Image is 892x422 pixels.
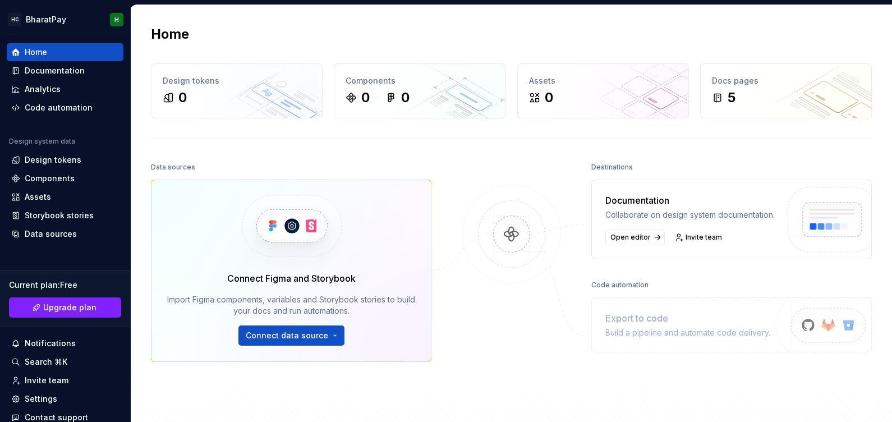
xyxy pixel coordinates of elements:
a: Components [7,169,123,187]
a: Documentation [7,62,123,80]
button: Search ⌘K [7,353,123,371]
h2: Home [151,25,189,43]
div: Assets [529,75,677,86]
a: Assets [7,188,123,206]
span: Open editor [610,233,651,242]
a: Analytics [7,80,123,98]
a: Assets0 [517,63,689,118]
a: Docs pages5 [700,63,872,118]
button: Notifications [7,334,123,352]
a: Design tokens0 [151,63,323,118]
div: Documentation [605,194,775,207]
div: Import Figma components, variables and Storybook stories to build your docs and run automations. [167,294,415,316]
div: Home [25,47,47,58]
div: Assets [25,191,51,203]
span: Upgrade plan [43,302,96,313]
div: Analytics [25,84,61,95]
div: 0 [545,89,553,107]
button: HCBharatPayH [2,7,128,31]
a: Upgrade plan [9,297,121,318]
div: 0 [361,89,370,107]
div: Documentation [25,65,85,76]
a: Open editor [605,230,665,245]
a: Invite team [7,371,123,389]
a: Design tokens [7,151,123,169]
div: Settings [25,393,57,405]
div: Design tokens [163,75,311,86]
div: HC [8,13,21,26]
div: Build a pipeline and automate code delivery. [605,327,770,338]
a: Storybook stories [7,207,123,224]
div: Data sources [25,228,77,240]
div: Code automation [591,277,649,293]
div: Connect Figma and Storybook [227,272,356,285]
div: Collaborate on design system documentation. [605,209,775,221]
div: Design tokens [25,154,81,166]
div: Data sources [151,159,195,175]
div: Destinations [591,159,633,175]
div: Components [346,75,494,86]
button: Connect data source [238,325,344,346]
div: Invite team [25,375,68,386]
a: Invite team [672,230,727,245]
div: 0 [178,89,187,107]
div: BharatPay [26,14,66,25]
a: Components00 [334,63,505,118]
div: Code automation [25,102,93,113]
a: Settings [7,390,123,408]
div: Storybook stories [25,210,94,221]
div: 5 [728,89,735,107]
div: Export to code [605,311,770,325]
a: Data sources [7,225,123,243]
div: Design system data [9,137,75,146]
div: 0 [401,89,410,107]
span: Connect data source [246,330,328,341]
div: Current plan : Free [9,279,121,291]
div: H [114,15,119,24]
a: Code automation [7,99,123,117]
a: Home [7,43,123,61]
div: Docs pages [712,75,860,86]
div: Components [25,173,75,184]
div: Notifications [25,338,76,349]
div: Search ⌘K [25,356,67,368]
span: Invite team [686,233,722,242]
